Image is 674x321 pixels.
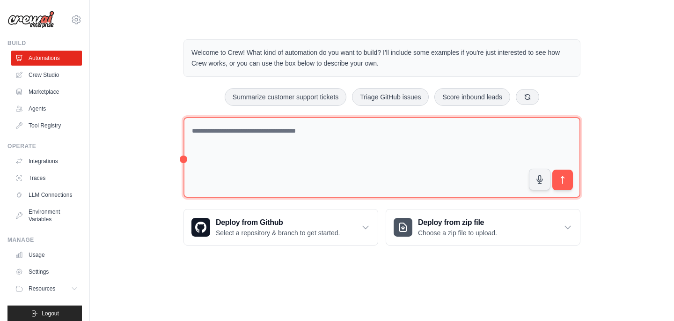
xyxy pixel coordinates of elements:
a: Tool Registry [11,118,82,133]
a: Integrations [11,154,82,169]
span: Logout [42,310,59,317]
h3: Deploy from zip file [418,217,497,228]
button: Summarize customer support tickets [225,88,346,106]
img: Logo [7,11,54,29]
a: Crew Studio [11,67,82,82]
div: Build [7,39,82,47]
a: Usage [11,247,82,262]
a: Traces [11,171,82,186]
a: Automations [11,51,82,66]
a: Settings [11,264,82,279]
h3: Deploy from Github [216,217,340,228]
a: LLM Connections [11,187,82,202]
button: Resources [11,281,82,296]
div: Manage [7,236,82,244]
a: Environment Variables [11,204,82,227]
p: Select a repository & branch to get started. [216,228,340,238]
button: Score inbound leads [434,88,510,106]
a: Agents [11,101,82,116]
a: Marketplace [11,84,82,99]
div: Operate [7,142,82,150]
span: Resources [29,285,55,292]
p: Welcome to Crew! What kind of automation do you want to build? I'll include some examples if you'... [191,47,572,69]
button: Triage GitHub issues [352,88,429,106]
p: Choose a zip file to upload. [418,228,497,238]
